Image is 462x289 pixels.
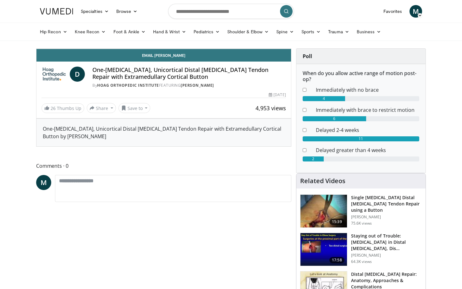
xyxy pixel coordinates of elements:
div: 11 [303,136,419,141]
div: 4 [303,96,345,101]
dd: Delayed 2-4 weeks [311,126,424,134]
h3: Staying out of Trouble: [MEDICAL_DATA] in Distal [MEDICAL_DATA], Dis… [351,233,422,252]
a: Browse [113,5,141,18]
button: Share [87,103,116,113]
img: king_0_3.png.150x105_q85_crop-smart_upscale.jpg [300,195,347,227]
p: [PERSON_NAME] [351,253,422,258]
a: Business [353,25,385,38]
a: 17:58 Staying out of Trouble: [MEDICAL_DATA] in Distal [MEDICAL_DATA], Dis… [PERSON_NAME] 64.3K v... [300,233,422,266]
a: Spine [272,25,297,38]
a: Hand & Wrist [149,25,190,38]
img: Q2xRg7exoPLTwO8X4xMDoxOjB1O8AjAz_1.150x105_q85_crop-smart_upscale.jpg [300,233,347,266]
h4: One-[MEDICAL_DATA], Unicortical Distal [MEDICAL_DATA] Tendon Repair with Extramedullary Cortical ... [92,67,286,80]
p: 64.3K views [351,259,372,264]
div: 6 [303,116,366,121]
a: Specialties [77,5,113,18]
a: Hip Recon [36,25,71,38]
span: 17:58 [329,257,344,263]
span: 26 [51,105,56,111]
a: 15:39 Single [MEDICAL_DATA] Distal [MEDICAL_DATA] Tendon Repair using a Button [PERSON_NAME] 75.6... [300,194,422,228]
a: Hoag Orthopedic Institute [97,83,159,88]
span: 4,953 views [256,104,286,112]
a: Favorites [380,5,406,18]
h3: Single [MEDICAL_DATA] Distal [MEDICAL_DATA] Tendon Repair using a Button [351,194,422,213]
div: By FEATURING [92,83,286,88]
div: 2 [303,156,324,161]
a: M [36,175,51,190]
a: [PERSON_NAME] [181,83,214,88]
strong: Poll [303,53,312,60]
a: M [410,5,422,18]
p: 75.6K views [351,221,372,226]
a: D [70,67,85,82]
a: Sports [298,25,325,38]
a: Foot & Ankle [110,25,150,38]
div: One-[MEDICAL_DATA], Unicortical Distal [MEDICAL_DATA] Tendon Repair with Extramedullary Cortical ... [43,125,285,140]
a: Trauma [324,25,353,38]
a: Email [PERSON_NAME] [36,49,291,62]
dd: Immediately with no brace [311,86,424,94]
img: Hoag Orthopedic Institute [41,67,67,82]
a: Pediatrics [190,25,223,38]
span: Comments 0 [36,162,291,170]
button: Save to [118,103,151,113]
dd: Immediately with brace to restrict motion [311,106,424,114]
div: [DATE] [269,92,286,98]
input: Search topics, interventions [168,4,294,19]
a: Shoulder & Elbow [223,25,272,38]
span: 15:39 [329,219,344,225]
h4: Related Videos [300,177,345,185]
dd: Delayed greater than 4 weeks [311,146,424,154]
a: 26 Thumbs Up [41,103,84,113]
h6: When do you allow active range of motion post-op? [303,70,419,82]
p: [PERSON_NAME] [351,215,422,220]
a: Knee Recon [71,25,110,38]
img: VuMedi Logo [40,8,73,14]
